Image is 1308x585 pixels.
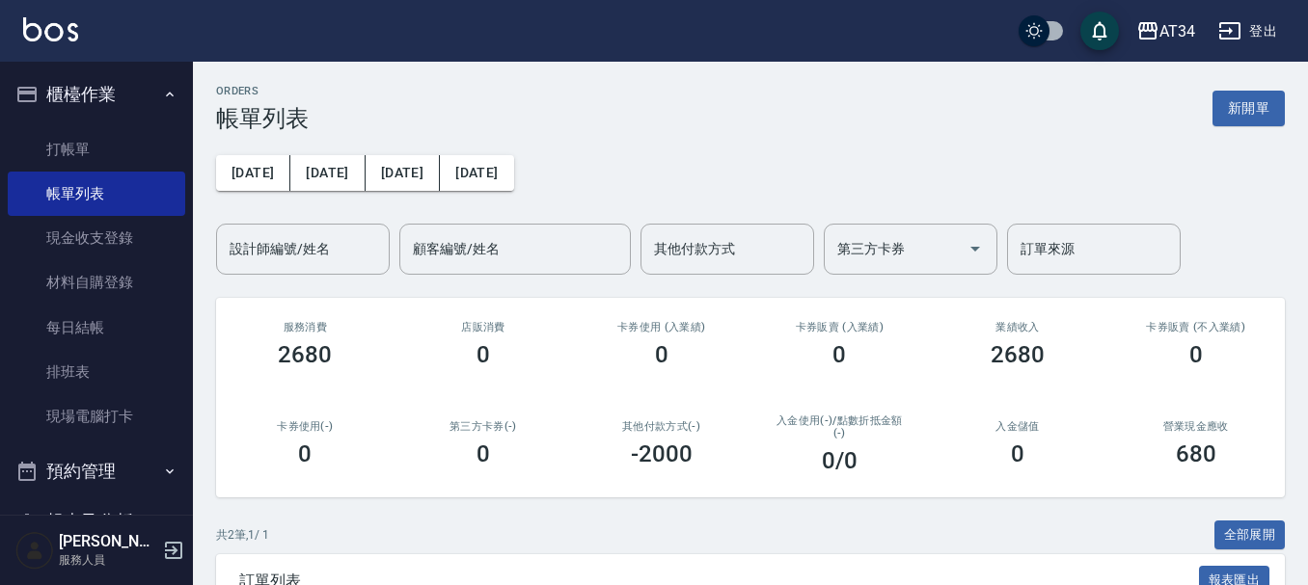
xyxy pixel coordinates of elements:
h3: 2680 [991,341,1045,368]
button: save [1080,12,1119,50]
a: 帳單列表 [8,172,185,216]
h2: 入金儲值 [952,420,1084,433]
p: 共 2 筆, 1 / 1 [216,526,269,544]
button: [DATE] [290,155,365,191]
h2: 營業現金應收 [1130,420,1262,433]
a: 新開單 [1213,98,1285,117]
h2: 入金使用(-) /點數折抵金額(-) [774,414,906,439]
button: 預約管理 [8,446,185,496]
p: 服務人員 [59,551,157,569]
h3: 帳單列表 [216,105,309,132]
h3: 0 [477,341,490,368]
h3: 0 [1189,341,1203,368]
h3: 服務消費 [239,321,371,333]
button: [DATE] [440,155,513,191]
h2: 店販消費 [418,321,550,333]
h3: -2000 [631,440,693,467]
button: 登出 [1211,13,1285,49]
h2: 第三方卡券(-) [418,420,550,433]
button: 櫃檯作業 [8,69,185,120]
h2: ORDERS [216,85,309,97]
h3: 0 [655,341,668,368]
button: [DATE] [216,155,290,191]
h3: 0 [477,440,490,467]
h2: 卡券販賣 (不入業績) [1130,321,1262,333]
h3: 0 [298,440,312,467]
button: AT34 [1129,12,1203,51]
h3: 2680 [278,341,332,368]
button: 新開單 [1213,91,1285,126]
a: 每日結帳 [8,306,185,350]
button: 報表及分析 [8,496,185,546]
h2: 卡券使用(-) [239,420,371,433]
h2: 卡券販賣 (入業績) [774,321,906,333]
h3: 0 /0 [822,447,858,474]
a: 現場電腦打卡 [8,394,185,439]
a: 材料自購登錄 [8,260,185,305]
h3: 0 [832,341,846,368]
h2: 業績收入 [952,321,1084,333]
button: [DATE] [366,155,440,191]
a: 現金收支登錄 [8,216,185,260]
h3: 0 [1011,440,1024,467]
img: Logo [23,17,78,41]
h5: [PERSON_NAME] [59,532,157,551]
h3: 680 [1176,440,1216,467]
button: 全部展開 [1214,520,1286,550]
h2: 其他付款方式(-) [595,420,727,433]
button: Open [960,233,991,264]
a: 打帳單 [8,127,185,172]
div: AT34 [1159,19,1195,43]
a: 排班表 [8,350,185,394]
h2: 卡券使用 (入業績) [595,321,727,333]
img: Person [15,531,54,570]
